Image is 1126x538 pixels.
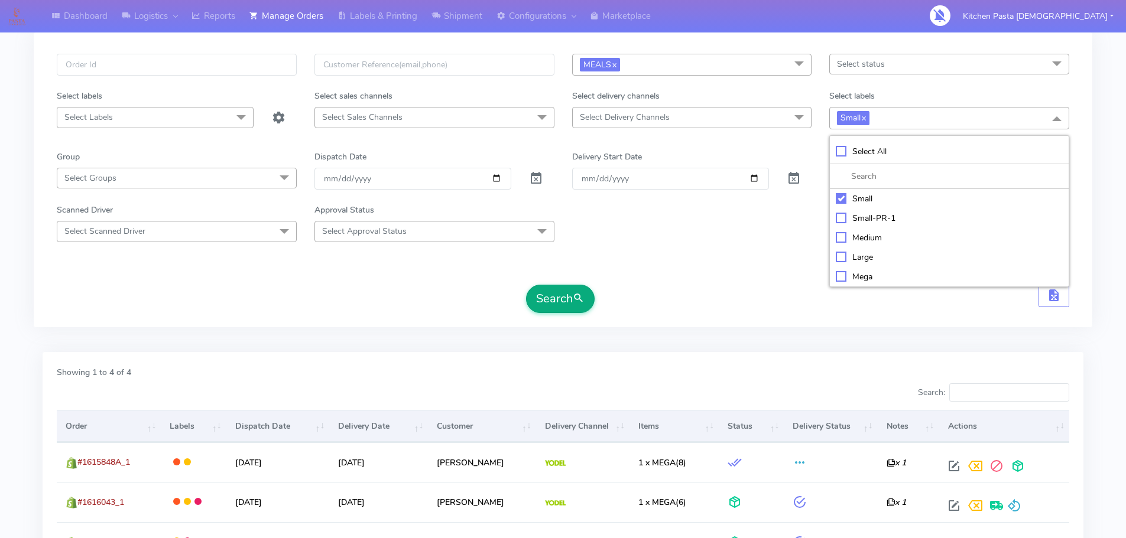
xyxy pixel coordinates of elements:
label: Showing 1 to 4 of 4 [57,366,131,379]
img: Yodel [545,500,566,506]
th: Dispatch Date: activate to sort column ascending [226,410,329,442]
td: [DATE] [329,482,428,521]
label: Select labels [57,90,102,102]
input: Customer Reference(email,phone) [314,54,554,76]
label: Scanned Driver [57,204,113,216]
th: Delivery Status: activate to sort column ascending [784,410,877,442]
div: Mega [836,270,1063,283]
label: Approval Status [314,204,374,216]
th: Actions: activate to sort column ascending [939,410,1069,442]
img: shopify.png [66,497,77,508]
label: Select delivery channels [572,90,660,102]
img: Yodel [545,460,566,466]
div: Small [836,193,1063,205]
td: [DATE] [329,442,428,482]
th: Delivery Channel: activate to sort column ascending [536,410,629,442]
label: Dispatch Date [314,151,366,163]
label: Search: [918,383,1069,402]
label: Select sales channels [314,90,392,102]
span: Small [837,111,869,125]
th: Items: activate to sort column ascending [629,410,719,442]
th: Customer: activate to sort column ascending [428,410,536,442]
i: x 1 [887,497,906,508]
span: #1616043_1 [77,497,124,508]
label: Group [57,151,80,163]
img: shopify.png [66,457,77,469]
span: 1 x MEGA [638,497,676,508]
span: Select Delivery Channels [580,112,670,123]
span: Select Groups [64,172,116,184]
td: [DATE] [226,482,329,521]
div: Small-PR-1 [836,212,1063,224]
button: Search [526,285,595,313]
th: Labels: activate to sort column ascending [161,410,226,442]
input: Search: [949,383,1069,402]
th: Delivery Date: activate to sort column ascending [329,410,428,442]
span: MEALS [580,58,620,71]
th: Order: activate to sort column ascending [57,410,161,442]
label: Select labels [829,90,875,102]
span: Select Labels [64,112,113,123]
div: Medium [836,231,1063,244]
span: 1 x MEGA [638,457,676,468]
input: Order Id [57,54,297,76]
a: x [861,111,866,123]
span: Select Sales Channels [322,112,403,123]
button: Kitchen Pasta [DEMOGRAPHIC_DATA] [954,4,1122,28]
label: Delivery Start Date [572,151,642,163]
a: x [611,58,616,70]
td: [PERSON_NAME] [428,442,536,482]
td: [PERSON_NAME] [428,482,536,521]
span: (6) [638,497,686,508]
td: [DATE] [226,442,329,482]
th: Notes: activate to sort column ascending [878,410,939,442]
span: Select Approval Status [322,226,407,237]
span: Select Scanned Driver [64,226,145,237]
input: multiselect-search [836,170,1063,182]
span: #1615848A_1 [77,457,130,468]
div: Large [836,251,1063,263]
div: Select All [836,145,1063,158]
th: Status: activate to sort column ascending [719,410,784,442]
span: (8) [638,457,686,468]
span: Select status [837,58,885,70]
i: x 1 [887,457,906,468]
